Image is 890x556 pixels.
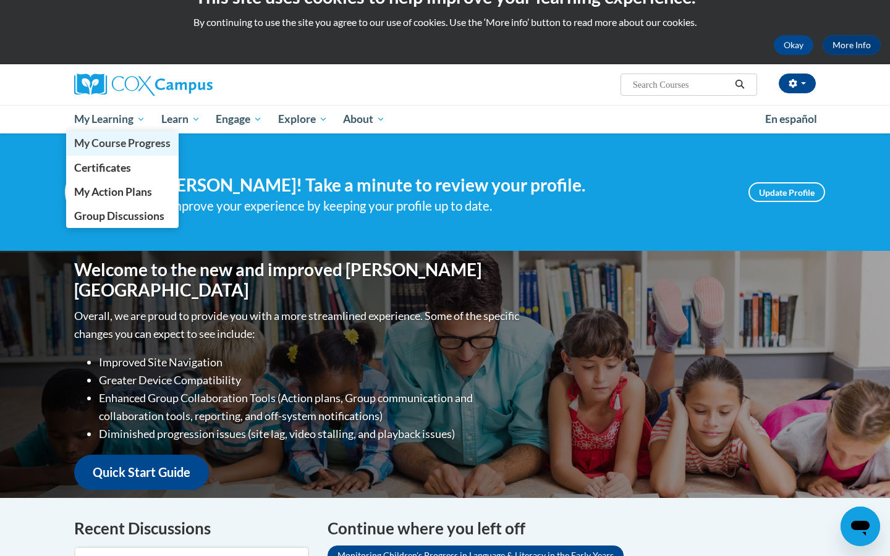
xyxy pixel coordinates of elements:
a: Explore [270,105,336,133]
img: Profile Image [65,164,121,220]
a: Certificates [66,156,179,180]
a: Group Discussions [66,204,179,228]
p: By continuing to use the site you agree to our use of cookies. Use the ‘More info’ button to read... [9,15,881,29]
button: Account Settings [779,74,816,93]
iframe: Button to launch messaging window [841,507,880,546]
a: Quick Start Guide [74,455,209,490]
span: Learn [161,112,200,127]
a: Cox Campus [74,74,309,96]
p: Overall, we are proud to provide you with a more streamlined experience. Some of the specific cha... [74,307,522,343]
span: My Course Progress [74,137,171,150]
span: Explore [278,112,328,127]
input: Search Courses [632,77,731,92]
a: My Learning [66,105,153,133]
h4: Recent Discussions [74,516,309,541]
div: Main menu [56,105,834,133]
h4: Hi [PERSON_NAME]! Take a minute to review your profile. [139,175,730,196]
span: Certificates [74,161,131,174]
a: My Course Progress [66,131,179,155]
a: Engage [208,105,270,133]
h1: Welcome to the new and improved [PERSON_NAME][GEOGRAPHIC_DATA] [74,259,522,301]
a: En español [757,106,825,132]
button: Search [731,77,749,92]
button: Okay [774,35,813,55]
a: Learn [153,105,208,133]
li: Greater Device Compatibility [99,371,522,389]
a: About [336,105,394,133]
li: Enhanced Group Collaboration Tools (Action plans, Group communication and collaboration tools, re... [99,389,522,425]
span: My Action Plans [74,185,152,198]
span: About [343,112,385,127]
li: Improved Site Navigation [99,353,522,371]
span: Group Discussions [74,209,164,222]
span: En español [765,112,817,125]
a: Update Profile [748,182,825,202]
a: My Action Plans [66,180,179,204]
img: Cox Campus [74,74,213,96]
a: More Info [823,35,881,55]
span: My Learning [74,112,145,127]
div: Help improve your experience by keeping your profile up to date. [139,196,730,216]
span: Engage [216,112,262,127]
h4: Continue where you left off [328,516,816,541]
li: Diminished progression issues (site lag, video stalling, and playback issues) [99,425,522,443]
